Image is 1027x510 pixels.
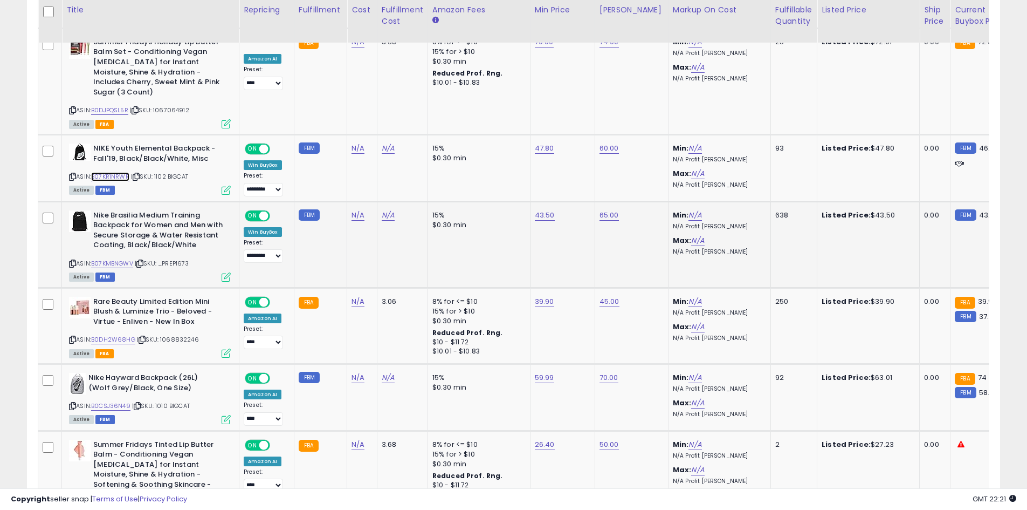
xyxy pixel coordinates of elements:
[244,390,281,399] div: Amazon AI
[673,296,689,307] b: Min:
[432,4,526,16] div: Amazon Fees
[69,415,94,424] span: All listings currently available for purchase on Amazon
[535,296,554,307] a: 39.90
[132,402,190,410] span: | SKU: 1010 BIGCAT
[599,4,664,16] div: [PERSON_NAME]
[88,373,219,396] b: Nike Hayward Backpack (26L) (Wolf Grey/Black, One Size)
[91,106,128,115] a: B0DJPQSL5R
[299,4,342,16] div: Fulfillment
[822,143,871,153] b: Listed Price:
[432,373,522,383] div: 15%
[140,494,187,504] a: Privacy Policy
[69,373,86,395] img: 41MiFnhSK2L._SL40_.jpg
[775,144,809,153] div: 93
[69,373,231,423] div: ASIN:
[691,235,704,246] a: N/A
[599,439,619,450] a: 50.00
[599,372,618,383] a: 70.00
[382,372,395,383] a: N/A
[673,439,689,450] b: Min:
[535,143,554,154] a: 47.80
[299,209,320,221] small: FBM
[673,75,762,83] p: N/A Profit [PERSON_NAME]
[673,210,689,220] b: Min:
[69,37,91,59] img: 41WKatV7TZL._SL40_.jpg
[137,335,199,344] span: | SKU: 1068832246
[246,440,259,450] span: ON
[775,210,809,220] div: 638
[93,440,224,502] b: Summer Fridays Tinted Lip Butter Balm - Conditioning Vegan [MEDICAL_DATA] for Instant Moisture, S...
[599,296,619,307] a: 45.00
[92,494,138,504] a: Terms of Use
[432,459,522,469] div: $0.30 min
[351,439,364,450] a: N/A
[673,62,692,72] b: Max:
[69,297,91,318] img: 41Guay0giSL._SL40_.jpg
[775,373,809,383] div: 92
[69,37,231,127] div: ASIN:
[95,120,114,129] span: FBA
[822,440,911,450] div: $27.23
[432,69,503,78] b: Reduced Prof. Rng.
[93,144,224,166] b: NIKE Youth Elemental Backpack - Fall'19, Black/Black/White, Misc
[822,37,871,47] b: Listed Price:
[688,143,701,154] a: N/A
[822,439,871,450] b: Listed Price:
[673,181,762,189] p: N/A Profit [PERSON_NAME]
[11,494,187,505] div: seller snap | |
[432,57,522,66] div: $0.30 min
[432,347,522,356] div: $10.01 - $10.83
[91,335,135,344] a: B0DH2W68HG
[688,439,701,450] a: N/A
[673,385,762,393] p: N/A Profit [PERSON_NAME]
[775,297,809,307] div: 250
[822,372,871,383] b: Listed Price:
[691,398,704,409] a: N/A
[244,314,281,323] div: Amazon AI
[351,296,364,307] a: N/A
[69,297,231,357] div: ASIN:
[130,106,189,114] span: | SKU: 1067064912
[432,440,522,450] div: 8% for <= $10
[351,210,364,221] a: N/A
[432,47,522,57] div: 15% for > $10
[432,450,522,459] div: 15% for > $10
[535,439,555,450] a: 26.40
[673,398,692,408] b: Max:
[432,297,522,307] div: 8% for <= $10
[978,372,987,383] span: 74
[268,211,286,220] span: OFF
[924,4,946,27] div: Ship Price
[673,143,689,153] b: Min:
[822,144,911,153] div: $47.80
[775,4,812,27] div: Fulfillable Quantity
[924,297,942,307] div: 0.00
[599,143,619,154] a: 60.00
[924,210,942,220] div: 0.00
[535,372,554,383] a: 59.99
[93,37,224,100] b: Summer Fridays Holiday Lip Butter Balm Set - Conditioning Vegan [MEDICAL_DATA] for Instant Moistu...
[382,143,395,154] a: N/A
[246,374,259,383] span: ON
[691,465,704,475] a: N/A
[244,4,290,16] div: Repricing
[955,209,976,221] small: FBM
[924,440,942,450] div: 0.00
[688,210,701,221] a: N/A
[688,296,701,307] a: N/A
[268,297,286,307] span: OFF
[673,50,762,57] p: N/A Profit [PERSON_NAME]
[822,4,915,16] div: Listed Price
[978,296,993,307] span: 39.9
[691,168,704,179] a: N/A
[673,248,762,256] p: N/A Profit [PERSON_NAME]
[244,54,281,64] div: Amazon AI
[268,145,286,154] span: OFF
[95,415,115,424] span: FBM
[351,4,373,16] div: Cost
[955,142,976,154] small: FBM
[822,373,911,383] div: $63.01
[822,296,871,307] b: Listed Price:
[244,66,286,90] div: Preset:
[95,349,114,358] span: FBA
